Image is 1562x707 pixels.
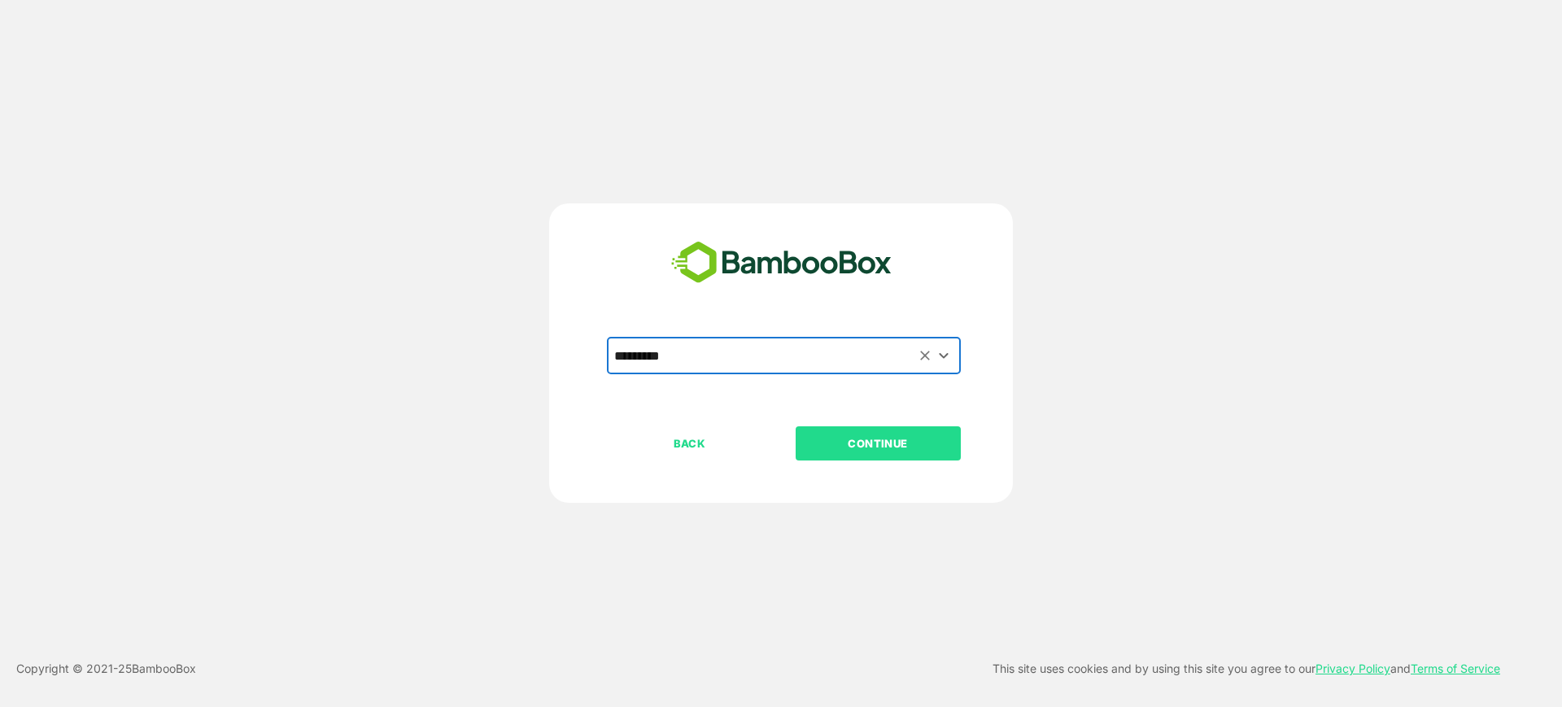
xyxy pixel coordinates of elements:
[16,659,196,679] p: Copyright © 2021- 25 BambooBox
[796,426,961,460] button: CONTINUE
[609,434,771,452] p: BACK
[916,346,935,364] button: Clear
[662,236,901,290] img: bamboobox
[796,434,959,452] p: CONTINUE
[1411,661,1500,675] a: Terms of Service
[1315,661,1390,675] a: Privacy Policy
[607,426,772,460] button: BACK
[933,344,955,366] button: Open
[993,659,1500,679] p: This site uses cookies and by using this site you agree to our and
